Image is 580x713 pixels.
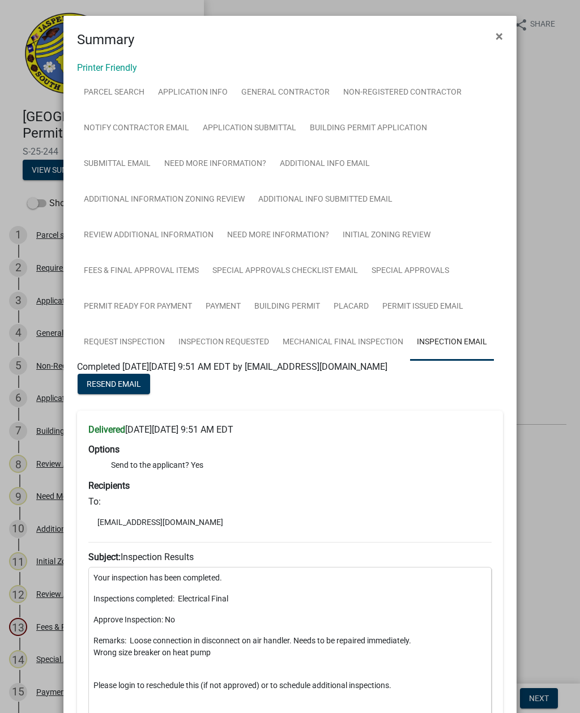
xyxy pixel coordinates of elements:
p: Inspections completed: Electrical Final [93,593,487,605]
h6: To: [88,496,492,507]
a: Fees & Final Approval Items [77,253,206,289]
a: Need More Information? [220,217,336,254]
a: Additional Information Zoning Review [77,182,251,218]
li: Send to the applicant? Yes [111,459,492,471]
strong: Subject: [88,552,121,562]
a: Notify Contractor Email [77,110,196,147]
a: Additional info email [273,146,377,182]
button: Close [487,20,512,52]
a: Request Inspection [77,325,172,361]
a: Payment [199,289,248,325]
h6: [DATE][DATE] 9:51 AM EDT [88,424,492,435]
span: Resend Email [87,379,141,388]
a: Application Submittal [196,110,303,147]
li: [EMAIL_ADDRESS][DOMAIN_NAME] [88,514,492,531]
a: Printer Friendly [77,62,137,73]
p: Remarks: Loose connection in disconnect on air handler. Needs to be repaired immediately. Wrong s... [93,635,487,671]
a: Special Approvals Checklist Email [206,253,365,289]
span: × [496,28,503,44]
strong: Delivered [88,424,125,435]
p: Please login to reschedule this (if not approved) or to schedule additional inspections. [93,680,487,691]
a: Mechanical Final Inspection [276,325,410,361]
a: Initial Zoning Review [336,217,437,254]
a: Need More Information? [157,146,273,182]
strong: Recipients [88,480,130,491]
a: Permit Issued Email [376,289,470,325]
a: Building Permit Application [303,110,434,147]
button: Resend Email [78,374,150,394]
a: Special Approvals [365,253,456,289]
a: General Contractor [234,75,336,111]
h6: Inspection Results [88,552,492,562]
a: Additional Info submitted Email [251,182,399,218]
a: Non-Registered Contractor [336,75,468,111]
a: Parcel search [77,75,151,111]
a: Application Info [151,75,234,111]
a: Inspection Requested [172,325,276,361]
strong: Options [88,444,120,455]
a: Inspection Email [410,325,494,361]
span: Completed [DATE][DATE] 9:51 AM EDT by [EMAIL_ADDRESS][DOMAIN_NAME] [77,361,387,372]
a: Review Additional Information [77,217,220,254]
p: Approve Inspection: No [93,614,487,626]
h4: Summary [77,29,134,50]
p: Your inspection has been completed. [93,572,487,584]
a: Placard [327,289,376,325]
a: Permit Ready for Payment [77,289,199,325]
a: Submittal Email [77,146,157,182]
a: Building Permit [248,289,327,325]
